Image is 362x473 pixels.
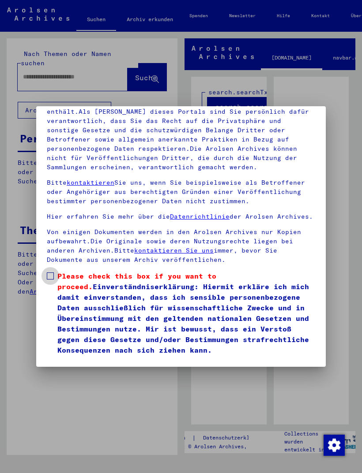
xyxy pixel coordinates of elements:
p: Von einigen Dokumenten werden in den Arolsen Archives nur Kopien aufbewahrt.Die Originale sowie d... [47,227,315,264]
img: Zustimmung ändern [324,435,345,456]
a: Datenrichtlinie [170,212,230,220]
p: Bitte beachten Sie, dass dieses Portal über NS - Verfolgte sensible Daten zu identifizierten oder... [47,89,315,172]
a: kontaktieren Sie uns [134,246,214,254]
span: Einverständniserklärung: Hiermit erkläre ich mich damit einverstanden, dass ich sensible personen... [57,271,315,355]
p: Bitte Sie uns, wenn Sie beispielsweise als Betroffener oder Angehöriger aus berechtigten Gründen ... [47,178,315,206]
div: Zustimmung ändern [323,434,344,455]
p: Hier erfahren Sie mehr über die der Arolsen Archives. [47,212,315,221]
span: Please check this box if you want to proceed. [57,272,216,291]
a: kontaktieren [67,179,114,186]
